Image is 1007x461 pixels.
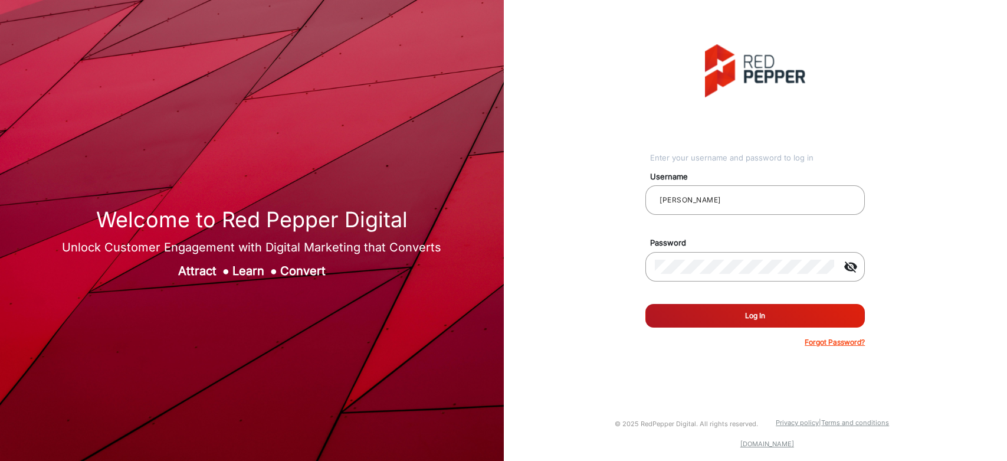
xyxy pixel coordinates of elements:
a: Privacy policy [776,419,819,427]
mat-label: Username [641,171,878,183]
button: Log In [645,304,865,328]
mat-label: Password [641,237,878,249]
h1: Welcome to Red Pepper Digital [62,207,441,233]
a: | [819,419,821,427]
input: Your username [655,193,855,207]
p: Forgot Password? [805,337,865,348]
div: Attract Learn Convert [62,262,441,280]
div: Enter your username and password to log in [650,152,865,164]
a: Terms and conditions [821,419,889,427]
a: [DOMAIN_NAME] [740,440,794,448]
div: Unlock Customer Engagement with Digital Marketing that Converts [62,238,441,256]
img: vmg-logo [705,44,805,97]
span: ● [222,264,229,278]
small: © 2025 RedPepper Digital. All rights reserved. [615,420,758,428]
mat-icon: visibility_off [837,260,865,274]
span: ● [270,264,277,278]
